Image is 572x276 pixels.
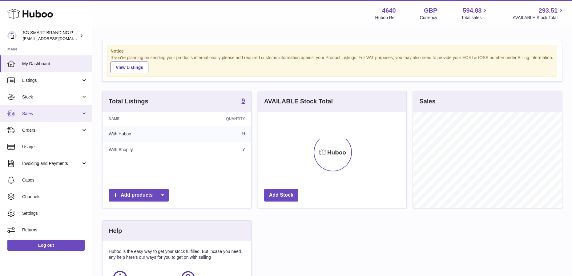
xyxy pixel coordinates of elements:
[264,97,333,106] h3: AVAILABLE Stock Total
[242,98,245,104] strong: 9
[23,36,91,41] span: [EMAIL_ADDRESS][DOMAIN_NAME]
[382,6,396,15] strong: 4640
[111,62,148,73] a: View Listings
[264,189,298,202] a: Add Stock
[103,112,183,126] th: Name
[242,98,245,105] a: 9
[22,194,87,200] span: Channels
[103,142,183,158] td: With Shopify
[22,161,81,166] span: Invoicing and Payments
[7,240,85,251] a: Log out
[109,97,148,106] h3: Total Listings
[23,30,78,42] div: SG SMART BRANDING PTE. LTD.
[375,15,396,21] div: Huboo Ref
[461,6,489,21] a: 594.83 Total sales
[22,61,87,67] span: My Dashboard
[22,127,81,133] span: Orders
[109,189,169,202] a: Add products
[22,227,87,233] span: Returns
[539,6,558,15] span: 293.51
[242,147,245,152] a: 7
[111,48,554,54] strong: Notice
[22,78,81,83] span: Listings
[22,177,87,183] span: Cases
[420,15,437,21] div: Currency
[22,144,87,150] span: Usage
[22,94,81,100] span: Stock
[109,249,245,260] p: Huboo is the easy way to get your stock fulfilled. But incase you need any help here's our ways f...
[242,131,245,136] a: 9
[419,97,435,106] h3: Sales
[463,6,481,15] span: 594.83
[424,6,437,15] strong: GBP
[461,15,489,21] span: Total sales
[513,6,565,21] a: 293.51 AVAILABLE Stock Total
[183,112,251,126] th: Quantity
[103,126,183,142] td: With Huboo
[111,55,554,73] div: If you're planning on sending your products internationally please add required customs informati...
[109,227,122,235] h3: Help
[22,210,87,216] span: Settings
[513,15,565,21] span: AVAILABLE Stock Total
[7,31,17,40] img: uktopsmileshipping@gmail.com
[22,111,81,117] span: Sales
